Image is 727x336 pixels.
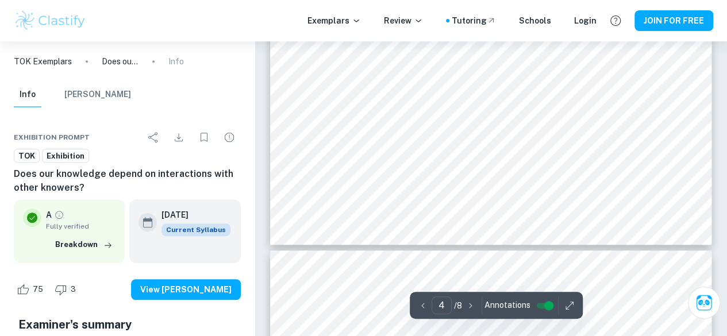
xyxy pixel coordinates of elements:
[193,126,216,149] div: Bookmark
[574,14,597,27] a: Login
[634,10,713,31] button: JOIN FOR FREE
[161,208,221,221] h6: [DATE]
[64,284,82,295] span: 3
[688,287,720,319] button: Ask Clai
[14,9,87,32] img: Clastify logo
[14,280,49,299] div: Like
[18,316,236,333] h5: Examiner's summary
[52,280,82,299] div: Dislike
[142,126,165,149] div: Share
[167,126,190,149] div: Download
[452,14,496,27] a: Tutoring
[218,126,241,149] div: Report issue
[161,223,230,236] div: This exemplar is based on the current syllabus. Feel free to refer to it for inspiration/ideas wh...
[14,149,40,163] a: TOK
[14,150,39,162] span: TOK
[454,299,462,312] p: / 8
[52,236,116,253] button: Breakdown
[26,284,49,295] span: 75
[102,55,139,68] p: Does our knowledge depend on interactions with other knowers?
[64,82,131,107] button: [PERSON_NAME]
[14,132,90,142] span: Exhibition Prompt
[46,208,52,221] p: A
[161,223,230,236] span: Current Syllabus
[43,150,89,162] span: Exhibition
[307,14,361,27] p: Exemplars
[484,299,530,311] span: Annotations
[168,55,184,68] p: Info
[14,167,241,195] h6: Does our knowledge depend on interactions with other knowers?
[42,149,89,163] a: Exhibition
[384,14,423,27] p: Review
[519,14,551,27] a: Schools
[14,82,41,107] button: Info
[131,279,241,300] button: View [PERSON_NAME]
[606,11,625,30] button: Help and Feedback
[46,221,116,231] span: Fully verified
[54,210,64,220] a: Grade fully verified
[14,55,72,68] a: TOK Exemplars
